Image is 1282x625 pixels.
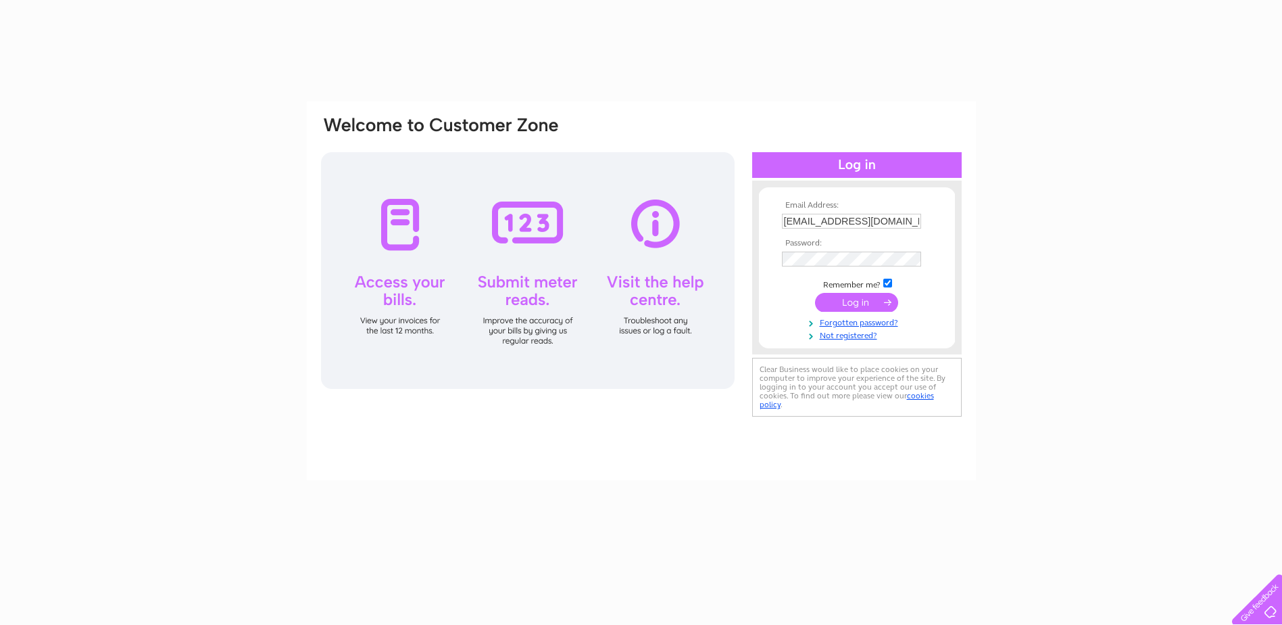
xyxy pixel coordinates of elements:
th: Password: [779,239,935,248]
a: cookies policy [760,391,934,409]
td: Remember me? [779,277,935,290]
a: Forgotten password? [782,315,935,328]
input: Submit [815,293,898,312]
a: Not registered? [782,328,935,341]
th: Email Address: [779,201,935,210]
div: Clear Business would like to place cookies on your computer to improve your experience of the sit... [752,358,962,417]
